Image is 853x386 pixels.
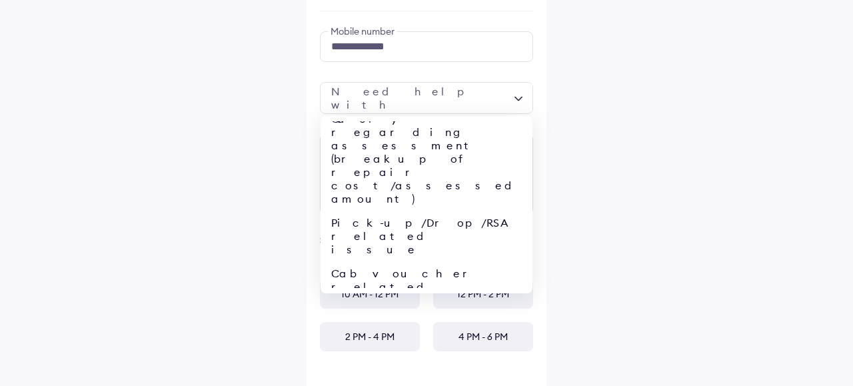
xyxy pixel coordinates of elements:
div: 12 PM - 2 PM [433,279,533,309]
div: Query regarding assessment (breakup of repair cost/assessed amount) [321,107,532,211]
div: 4 PM - 6 PM [433,322,533,351]
div: 2 PM - 4 PM [320,322,420,351]
div: Select a timeslot [320,234,533,246]
div: Cab voucher related [321,261,532,299]
div: Pick-up/Drop/RSA related issue [321,211,532,261]
div: 10 AM - 12 PM [320,279,420,309]
div: [DATE] [320,259,533,269]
